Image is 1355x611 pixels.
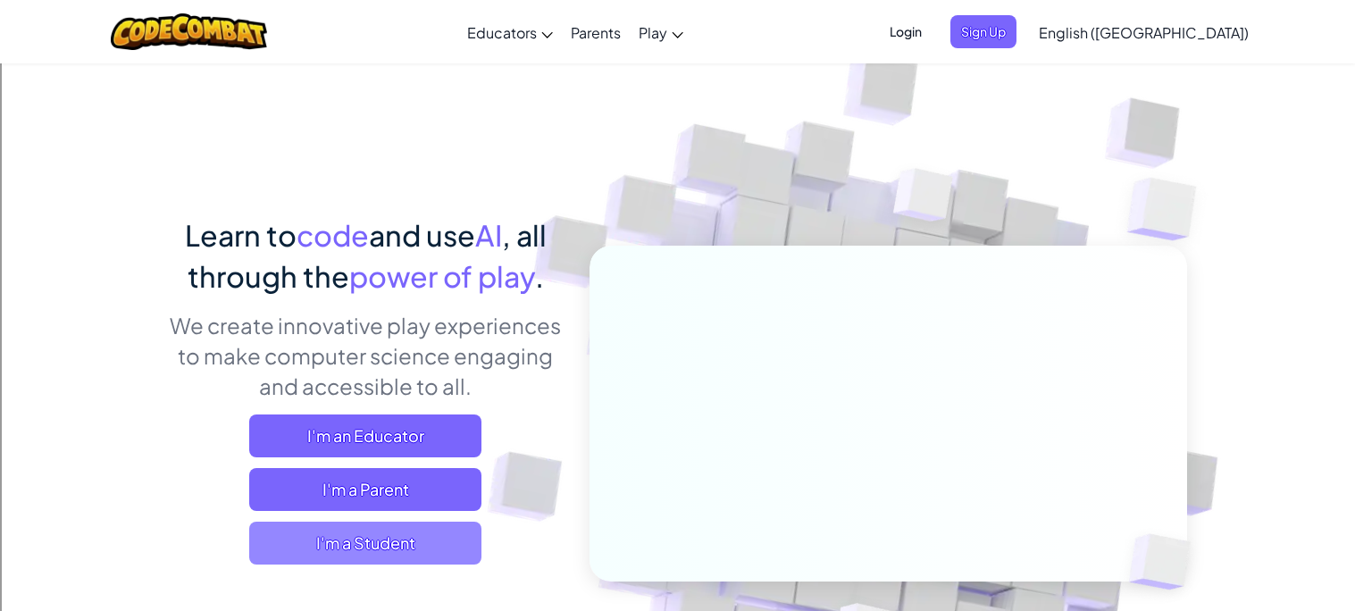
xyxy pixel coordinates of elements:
[475,217,502,253] span: AI
[562,8,630,56] a: Parents
[7,39,1348,55] div: Move To ...
[7,120,1348,136] div: Move To ...
[7,104,1348,120] div: Rename
[950,15,1016,48] button: Sign Up
[630,8,692,56] a: Play
[7,7,1348,23] div: Sort A > Z
[7,23,1348,39] div: Sort New > Old
[349,258,535,294] span: power of play
[639,23,667,42] span: Play
[7,88,1348,104] div: Sign out
[185,217,297,253] span: Learn to
[249,468,481,511] a: I'm a Parent
[879,15,933,48] button: Login
[467,23,537,42] span: Educators
[111,13,267,50] img: CodeCombat logo
[859,133,988,266] img: Overlap cubes
[369,217,475,253] span: and use
[249,522,481,565] button: I'm a Student
[249,414,481,457] a: I'm an Educator
[1092,134,1246,285] img: Overlap cubes
[458,8,562,56] a: Educators
[169,310,563,401] p: We create innovative play experiences to make computer science engaging and accessible to all.
[1030,8,1258,56] a: English ([GEOGRAPHIC_DATA])
[7,71,1348,88] div: Options
[297,217,369,253] span: code
[1039,23,1249,42] span: English ([GEOGRAPHIC_DATA])
[535,258,544,294] span: .
[7,55,1348,71] div: Delete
